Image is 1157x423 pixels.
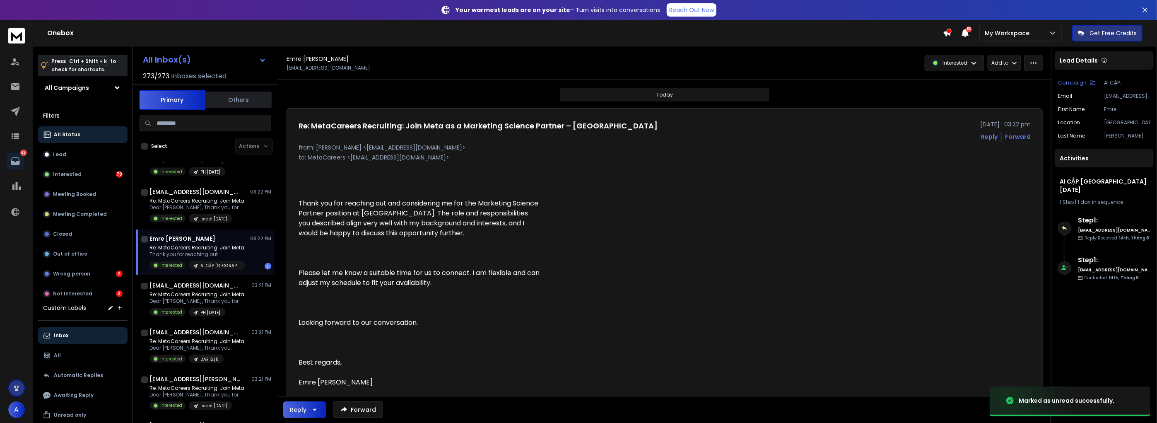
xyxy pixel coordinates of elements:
[200,169,220,175] p: PH [DATE]
[299,153,1031,162] p: to: MetaCareers <[EMAIL_ADDRESS][DOMAIN_NAME]>
[171,71,227,81] h3: Inboxes selected
[981,133,998,141] button: Reply
[1060,177,1149,194] h1: AI CẬP [GEOGRAPHIC_DATA] [DATE]
[149,375,241,383] h1: [EMAIL_ADDRESS][PERSON_NAME][DOMAIN_NAME]
[54,392,94,399] p: Awaiting Reply
[251,282,271,289] p: 03:21 PM
[299,268,540,288] p: Please let me know a suitable time for us to connect. I am flexible and can adjust my schedule to...
[1058,133,1085,139] p: Last Name
[149,298,244,305] p: Dear [PERSON_NAME], Thank you for
[456,6,660,14] p: – Turn visits into conversations
[149,251,245,258] p: Thank you for reaching out
[299,318,540,328] p: Looking forward to our conversation.
[38,166,128,183] button: Interested79
[160,403,182,409] p: Interested
[38,126,128,143] button: All Status
[1019,396,1114,405] div: Marked as unread successfully.
[38,80,128,96] button: All Campaigns
[53,290,92,297] p: Not Interested
[299,358,540,367] p: Best regards,
[54,131,80,138] p: All Status
[149,204,244,211] p: Dear [PERSON_NAME], Thank you for
[160,169,182,175] p: Interested
[942,60,967,66] p: Interested
[985,29,1033,37] p: My Workspace
[1078,215,1150,225] h6: Step 1 :
[53,151,66,158] p: Lead
[53,211,107,218] p: Meeting Completed
[143,71,169,81] span: 273 / 273
[667,3,716,17] a: Reach Out Now
[38,266,128,282] button: Wrong person2
[656,92,673,98] p: Today
[299,198,540,238] p: Thank you for reaching out and considering me for the Marketing Science Partner position at [GEOG...
[8,401,25,418] button: A
[991,60,1008,66] p: Add to
[1060,56,1098,65] p: Lead Details
[143,56,191,64] h1: All Inbox(s)
[38,347,128,364] button: All
[299,143,1031,152] p: from: [PERSON_NAME] <[EMAIL_ADDRESS][DOMAIN_NAME]>
[149,244,245,251] p: Re: MetaCareers Recruiting: Join Meta
[1058,80,1096,86] button: Campaign
[149,345,244,351] p: Dear [PERSON_NAME], Thank you
[1060,198,1074,205] span: 1 Step
[251,376,271,382] p: 03:21 PM
[68,56,108,66] span: Ctrl + Shift + k
[1060,199,1149,205] div: |
[1058,106,1085,113] p: First Name
[53,171,82,178] p: Interested
[38,206,128,222] button: Meeting Completed
[200,356,219,363] p: UAE 12/8
[136,51,273,68] button: All Inbox(s)
[669,6,714,14] p: Reach Out Now
[20,150,27,156] p: 83
[149,198,244,204] p: Re: MetaCareers Recruiting: Join Meta
[53,271,90,277] p: Wrong person
[287,65,370,71] p: [EMAIL_ADDRESS][DOMAIN_NAME]
[54,332,68,339] p: Inbox
[45,84,89,92] h1: All Campaigns
[290,406,306,414] div: Reply
[1078,227,1150,233] h6: [EMAIL_ADDRESS][DOMAIN_NAME]
[200,309,220,316] p: PH [DATE]
[54,412,86,418] p: Unread only
[333,401,383,418] button: Forward
[250,235,271,242] p: 03:22 PM
[160,309,182,315] p: Interested
[1104,119,1150,126] p: [GEOGRAPHIC_DATA]
[265,263,271,270] div: 1
[299,377,540,387] p: Emre [PERSON_NAME]
[38,285,128,302] button: Not Interested2
[283,401,326,418] button: Reply
[205,91,272,109] button: Others
[149,392,244,398] p: Dear [PERSON_NAME], Thank you for
[1058,119,1080,126] p: location
[160,356,182,362] p: Interested
[38,246,128,262] button: Out of office
[149,291,244,298] p: Re: MetaCareers Recruiting: Join Meta
[1055,149,1154,167] div: Activities
[160,262,182,268] p: Interested
[38,327,128,344] button: Inbox
[54,352,61,359] p: All
[200,403,227,409] p: Israel [DATE]
[38,226,128,242] button: Closed
[1078,267,1150,273] h6: [EMAIL_ADDRESS][DOMAIN_NAME]
[299,120,658,132] h1: Re: MetaCareers Recruiting: Join Meta as a Marketing Science Partner – [GEOGRAPHIC_DATA]
[149,234,215,243] h1: Emre [PERSON_NAME]
[116,290,123,297] div: 2
[1090,29,1137,37] p: Get Free Credits
[1104,133,1150,139] p: [PERSON_NAME]
[1085,235,1149,241] p: Reply Received
[1119,235,1149,241] span: 14th, Tháng 8
[7,153,24,169] a: 83
[1058,93,1072,99] p: Email
[53,251,87,257] p: Out of office
[54,372,103,379] p: Automatic Replies
[8,28,25,44] img: logo
[456,6,570,14] strong: Your warmest leads are on your site
[1058,80,1087,86] p: Campaign
[1104,93,1150,99] p: [EMAIL_ADDRESS][DOMAIN_NAME]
